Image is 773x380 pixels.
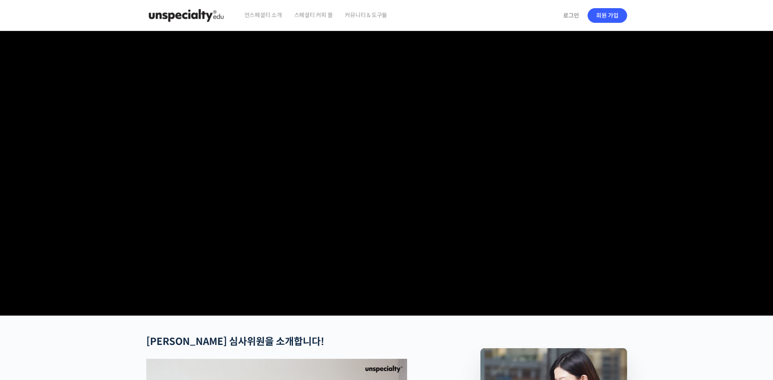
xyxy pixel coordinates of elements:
[558,6,584,25] a: 로그인
[588,8,627,23] a: 회원 가입
[146,336,437,348] h2: !
[146,336,321,348] strong: [PERSON_NAME] 심사위원을 소개합니다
